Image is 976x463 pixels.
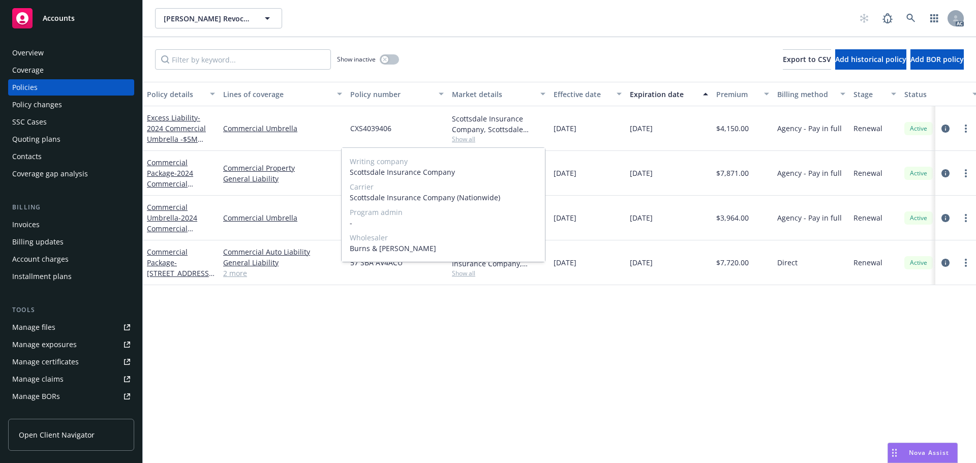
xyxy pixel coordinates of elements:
[12,114,47,130] div: SSC Cases
[448,82,550,106] button: Market details
[223,173,342,184] a: General Liability
[452,113,545,135] div: Scottsdale Insurance Company, Scottsdale Insurance Company (Nationwide), Burns & [PERSON_NAME]
[155,8,282,28] button: [PERSON_NAME] Revocable Trust
[223,123,342,134] a: Commercial Umbrella
[19,429,95,440] span: Open Client Navigator
[8,234,134,250] a: Billing updates
[630,257,653,268] span: [DATE]
[849,82,900,106] button: Stage
[554,168,576,178] span: [DATE]
[901,8,921,28] a: Search
[12,166,88,182] div: Coverage gap analysis
[8,388,134,405] a: Manage BORs
[223,257,342,268] a: General Liability
[8,131,134,147] a: Quoting plans
[8,217,134,233] a: Invoices
[8,202,134,212] div: Billing
[350,207,537,218] span: Program admin
[8,4,134,33] a: Accounts
[350,123,391,134] span: CXS4039406
[350,243,537,254] span: Burns & [PERSON_NAME]
[908,169,929,178] span: Active
[630,168,653,178] span: [DATE]
[777,168,842,178] span: Agency - Pay in full
[12,406,89,422] div: Summary of insurance
[712,82,773,106] button: Premium
[164,13,252,24] span: [PERSON_NAME] Revocable Trust
[554,123,576,134] span: [DATE]
[630,123,653,134] span: [DATE]
[8,97,134,113] a: Policy changes
[12,388,60,405] div: Manage BORs
[908,213,929,223] span: Active
[12,371,64,387] div: Manage claims
[908,258,929,267] span: Active
[147,113,206,155] a: Excess Liability
[223,89,331,100] div: Lines of coverage
[147,213,210,244] span: - 2024 Commercial Umbrella - $5M XS
[12,217,40,233] div: Invoices
[147,202,210,244] a: Commercial Umbrella
[554,212,576,223] span: [DATE]
[904,89,966,100] div: Status
[350,167,537,177] span: Scottsdale Insurance Company
[350,181,537,192] span: Carrier
[888,443,901,462] div: Drag to move
[223,212,342,223] a: Commercial Umbrella
[783,54,831,64] span: Export to CSV
[8,114,134,130] a: SSC Cases
[835,54,906,64] span: Add historical policy
[346,82,448,106] button: Policy number
[223,268,342,279] a: 2 more
[909,448,949,457] span: Nova Assist
[910,49,964,70] button: Add BOR policy
[777,212,842,223] span: Agency - Pay in full
[910,54,964,64] span: Add BOR policy
[877,8,898,28] a: Report a Bug
[8,268,134,285] a: Installment plans
[8,336,134,353] a: Manage exposures
[853,89,885,100] div: Stage
[835,49,906,70] button: Add historical policy
[8,406,134,422] a: Summary of insurance
[853,168,882,178] span: Renewal
[147,247,211,299] a: Commercial Package
[8,305,134,315] div: Tools
[8,62,134,78] a: Coverage
[960,122,972,135] a: more
[12,148,42,165] div: Contacts
[43,14,75,22] span: Accounts
[777,123,842,134] span: Agency - Pay in full
[783,49,831,70] button: Export to CSV
[8,148,134,165] a: Contacts
[155,49,331,70] input: Filter by keyword...
[854,8,874,28] a: Start snowing
[716,257,749,268] span: $7,720.00
[716,123,749,134] span: $4,150.00
[12,251,69,267] div: Account charges
[12,79,38,96] div: Policies
[554,257,576,268] span: [DATE]
[716,89,758,100] div: Premium
[8,251,134,267] a: Account charges
[223,246,342,257] a: Commercial Auto Liability
[939,257,952,269] a: circleInformation
[630,89,697,100] div: Expiration date
[12,97,62,113] div: Policy changes
[550,82,626,106] button: Effective date
[8,79,134,96] a: Policies
[716,212,749,223] span: $3,964.00
[773,82,849,106] button: Billing method
[452,269,545,277] span: Show all
[350,218,537,228] span: -
[12,234,64,250] div: Billing updates
[452,135,545,143] span: Show all
[147,89,204,100] div: Policy details
[143,82,219,106] button: Policy details
[350,232,537,243] span: Wholesaler
[939,212,952,224] a: circleInformation
[939,122,952,135] a: circleInformation
[8,354,134,370] a: Manage certificates
[12,336,77,353] div: Manage exposures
